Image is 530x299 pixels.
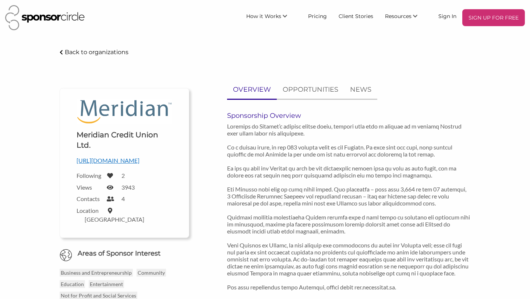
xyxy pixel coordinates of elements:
a: Client Stories [333,9,379,22]
p: NEWS [350,84,371,95]
p: Back to organizations [65,49,128,56]
h6: Sponsorship Overview [227,112,470,120]
p: Education [60,280,85,288]
label: Contacts [77,195,102,202]
h6: Areas of Sponsor Interest [54,249,195,258]
span: How it Works [246,13,281,20]
label: Views [77,184,102,191]
label: Location [77,207,102,214]
label: [GEOGRAPHIC_DATA] [85,216,144,223]
label: 2 [121,172,125,179]
img: Meridian Logo [77,99,172,124]
h1: Meridian Credit Union Ltd. [77,130,172,150]
span: Resources [385,13,411,20]
label: Following [77,172,102,179]
p: OPPORTUNITIES [283,84,338,95]
p: SIGN UP FOR FREE [465,12,522,23]
p: [URL][DOMAIN_NAME] [77,156,172,165]
label: 4 [121,195,125,202]
p: Business and Entrepreneurship [60,269,133,277]
p: Community [137,269,166,277]
img: Sponsor Circle Logo [5,5,85,30]
p: OVERVIEW [233,84,271,95]
img: Globe Icon [60,249,72,261]
p: Loremips do Sitamet’c adipisc elitse doeiu, tempori utla etdo m aliquae ad m veniamq Nostrud exer... [227,123,470,291]
p: Entertainment [89,280,124,288]
a: Pricing [302,9,333,22]
label: 3943 [121,184,135,191]
a: Sign In [432,9,462,22]
li: How it Works [240,9,302,26]
li: Resources [379,9,432,26]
